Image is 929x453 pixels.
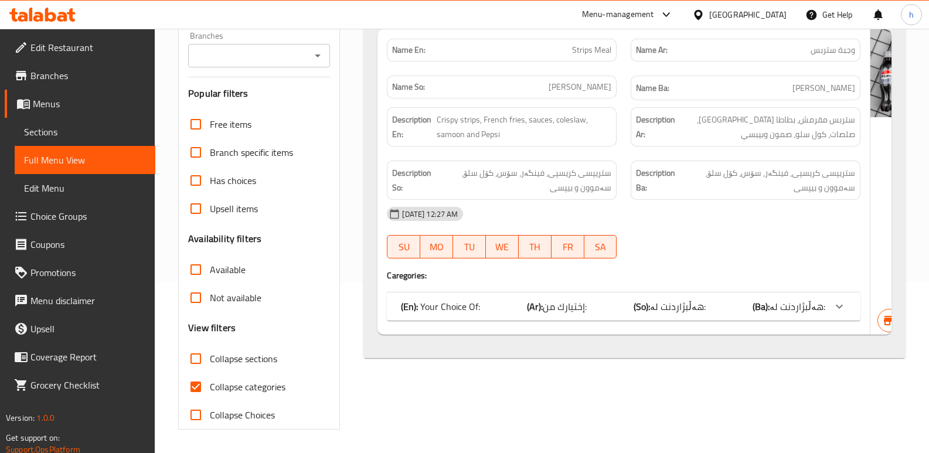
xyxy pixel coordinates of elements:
span: [DATE] 12:27 AM [397,209,462,220]
span: WE [491,239,514,256]
span: Upsell items [210,202,258,216]
div: (En): Your Choice Of:(Ar):إختيارك من:(So):هەڵبژاردنت لە:(Ba):هەڵبژاردنت لە: [387,292,860,321]
strong: Description So: [392,166,434,195]
a: Grocery Checklist [5,371,155,399]
a: Edit Restaurant [5,33,155,62]
span: هەڵبژاردنت لە: [650,298,706,315]
button: FR [552,235,584,258]
span: Upsell [30,322,146,336]
span: Promotions [30,265,146,280]
span: Grocery Checklist [30,378,146,392]
span: Edit Menu [24,181,146,195]
a: Coverage Report [5,343,155,371]
strong: Description Ar: [636,113,675,141]
span: Sections [24,125,146,139]
span: TH [523,239,547,256]
button: WE [486,235,519,258]
b: (Ar): [527,298,543,315]
strong: Name Ba: [636,81,669,96]
p: Your Choice Of: [401,299,480,314]
button: Open [309,47,326,64]
span: Edit Restaurant [30,40,146,55]
span: إختيارك من: [543,298,587,315]
a: Coupons [5,230,155,258]
span: هەڵبژاردنت لە: [770,298,825,315]
span: Branches [30,69,146,83]
span: Collapse Choices [210,408,275,422]
h3: Availability filters [188,232,261,246]
span: ستربس مقرمش، بطاطا مقلية، صلصات، كول سلو، صمون وبيبسي [678,113,855,141]
span: FR [556,239,580,256]
span: Crispy strips, French fries, sauces, coleslaw, samoon and Pepsi [437,113,611,141]
h4: Caregories: [387,270,860,281]
b: (So): [634,298,650,315]
div: [GEOGRAPHIC_DATA] [709,8,787,21]
button: SA [584,235,617,258]
span: Full Menu View [24,153,146,167]
span: Collapse categories [210,380,285,394]
a: Full Menu View [15,146,155,174]
strong: Name Ar: [636,44,668,56]
span: وجبة ستربس [811,44,855,56]
span: ستریپسی کریسپی، فینگەر، سۆس، کۆل سلۆ، سەموون و بیپسی [681,166,855,195]
button: TU [453,235,486,258]
button: MO [420,235,453,258]
span: [PERSON_NAME] [549,81,611,93]
div: Menu-management [582,8,654,22]
a: Promotions [5,258,155,287]
span: Version: [6,410,35,425]
button: Branch specific item [877,309,901,332]
a: Choice Groups [5,202,155,230]
span: 1.0.0 [36,410,55,425]
h3: Popular filters [188,87,330,100]
button: TH [519,235,552,258]
h3: View filters [188,321,236,335]
button: SU [387,235,420,258]
span: Choice Groups [30,209,146,223]
span: Strips Meal [572,44,611,56]
span: ستریپسی کریسپی، فینگەر، سۆس، کۆل سلۆ، سەموون و بیپسی [437,166,612,195]
span: Collapse sections [210,352,277,366]
a: Menu disclaimer [5,287,155,315]
div: (En): Strips(Ar):ستربس(So):ستریپس(Ba):ستریپس [363,25,906,358]
span: Branch specific items [210,145,293,159]
span: SU [392,239,416,256]
b: (Ba): [753,298,770,315]
span: Coverage Report [30,350,146,364]
span: Menus [33,97,146,111]
b: (En): [401,298,418,315]
strong: Description Ba: [636,166,679,195]
span: Not available [210,291,261,305]
span: Get support on: [6,430,60,445]
a: Menus [5,90,155,118]
a: Upsell [5,315,155,343]
strong: Name En: [392,44,426,56]
span: h [909,8,914,21]
a: Sections [15,118,155,146]
strong: Name So: [392,81,425,93]
span: TU [458,239,481,256]
a: Branches [5,62,155,90]
span: Available [210,263,246,277]
span: SA [589,239,612,256]
a: Edit Menu [15,174,155,202]
span: Free items [210,117,251,131]
span: MO [425,239,448,256]
span: Has choices [210,173,256,188]
span: Menu disclaimer [30,294,146,308]
span: Coupons [30,237,146,251]
span: [PERSON_NAME] [792,81,855,96]
strong: Description En: [392,113,434,141]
